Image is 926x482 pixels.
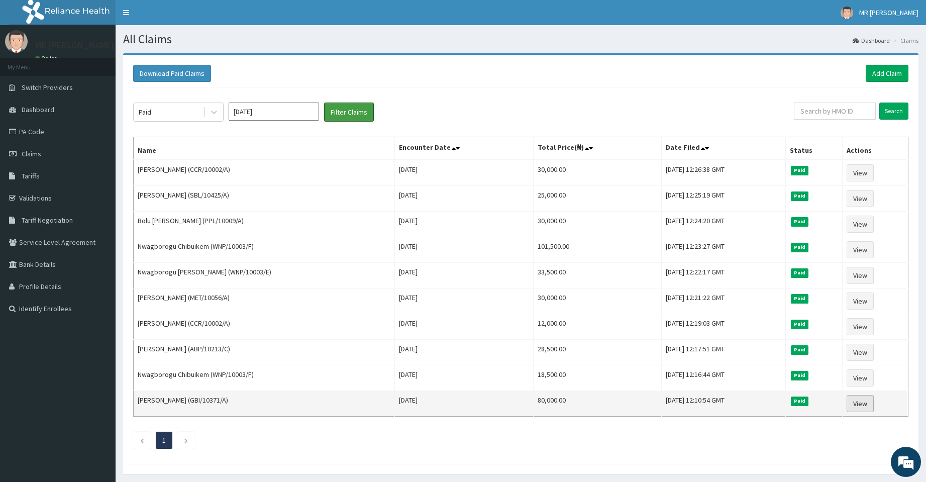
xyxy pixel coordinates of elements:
h1: All Claims [123,33,918,46]
td: [DATE] [395,186,534,212]
span: Paid [791,397,809,406]
td: 30,000.00 [533,160,661,186]
span: Dashboard [22,105,54,114]
textarea: Type your message and hit 'Enter' [5,274,191,310]
a: View [847,293,874,310]
td: [PERSON_NAME] (CCR/10002/A) [134,314,395,340]
td: 101,500.00 [533,237,661,263]
td: 18,500.00 [533,365,661,391]
td: 30,000.00 [533,288,661,314]
td: [DATE] [395,160,534,186]
a: Online [35,55,59,62]
td: [DATE] 12:22:17 GMT [662,263,785,288]
img: User Image [5,30,28,53]
a: View [847,267,874,284]
a: View [847,344,874,361]
span: MR [PERSON_NAME] [859,8,918,17]
input: Search [879,103,908,120]
span: Paid [791,268,809,277]
a: View [847,216,874,233]
div: Chat with us now [52,56,169,69]
td: [DATE] 12:16:44 GMT [662,365,785,391]
td: [DATE] [395,340,534,365]
span: Paid [791,294,809,303]
input: Search by HMO ID [794,103,876,120]
td: 12,000.00 [533,314,661,340]
td: 80,000.00 [533,391,661,417]
td: [DATE] [395,288,534,314]
td: Bolu [PERSON_NAME] (PPL/10009/A) [134,212,395,237]
td: [DATE] 12:25:19 GMT [662,186,785,212]
th: Actions [843,137,908,160]
td: [DATE] [395,314,534,340]
span: Tariffs [22,171,40,180]
td: [PERSON_NAME] (SBL/10425/A) [134,186,395,212]
a: Page 1 is your current page [162,436,166,445]
th: Status [785,137,843,160]
span: Paid [791,243,809,252]
button: Download Paid Claims [133,65,211,82]
div: Minimize live chat window [165,5,189,29]
td: [DATE] 12:23:27 GMT [662,237,785,263]
span: Claims [22,149,41,158]
a: View [847,369,874,387]
td: [DATE] [395,365,534,391]
td: [DATE] 12:26:38 GMT [662,160,785,186]
td: [DATE] 12:17:51 GMT [662,340,785,365]
td: [DATE] [395,263,534,288]
a: View [847,164,874,181]
li: Claims [891,36,918,45]
a: Add Claim [866,65,908,82]
img: d_794563401_company_1708531726252_794563401 [19,50,41,75]
input: Select Month and Year [229,103,319,121]
span: Paid [791,191,809,201]
td: [PERSON_NAME] (MET/10056/A) [134,288,395,314]
th: Encounter Date [395,137,534,160]
th: Name [134,137,395,160]
span: Tariff Negotiation [22,216,73,225]
a: View [847,395,874,412]
a: Previous page [140,436,144,445]
th: Date Filed [662,137,785,160]
td: [DATE] [395,212,534,237]
td: [DATE] 12:21:22 GMT [662,288,785,314]
a: View [847,190,874,207]
td: [PERSON_NAME] (ABP/10213/C) [134,340,395,365]
td: [DATE] [395,237,534,263]
span: Paid [791,345,809,354]
span: Paid [791,371,809,380]
a: Next page [184,436,188,445]
td: Nwagborogu [PERSON_NAME] (WNP/10003/E) [134,263,395,288]
a: View [847,318,874,335]
td: 30,000.00 [533,212,661,237]
button: Filter Claims [324,103,374,122]
span: Switch Providers [22,83,73,92]
span: We're online! [58,127,139,228]
td: Nwagborogu Chibuikem (WNP/10003/F) [134,365,395,391]
th: Total Price(₦) [533,137,661,160]
a: View [847,241,874,258]
span: Paid [791,166,809,175]
td: [DATE] [395,391,534,417]
td: Nwagborogu Chibuikem (WNP/10003/F) [134,237,395,263]
td: 33,500.00 [533,263,661,288]
td: [DATE] 12:10:54 GMT [662,391,785,417]
td: [PERSON_NAME] (GBI/10371/A) [134,391,395,417]
td: [DATE] 12:24:20 GMT [662,212,785,237]
img: User Image [841,7,853,19]
span: Paid [791,320,809,329]
td: 28,500.00 [533,340,661,365]
span: Paid [791,217,809,226]
td: [DATE] 12:19:03 GMT [662,314,785,340]
div: Paid [139,107,151,117]
p: MR [PERSON_NAME] [35,41,114,50]
td: 25,000.00 [533,186,661,212]
td: [PERSON_NAME] (CCR/10002/A) [134,160,395,186]
a: Dashboard [853,36,890,45]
